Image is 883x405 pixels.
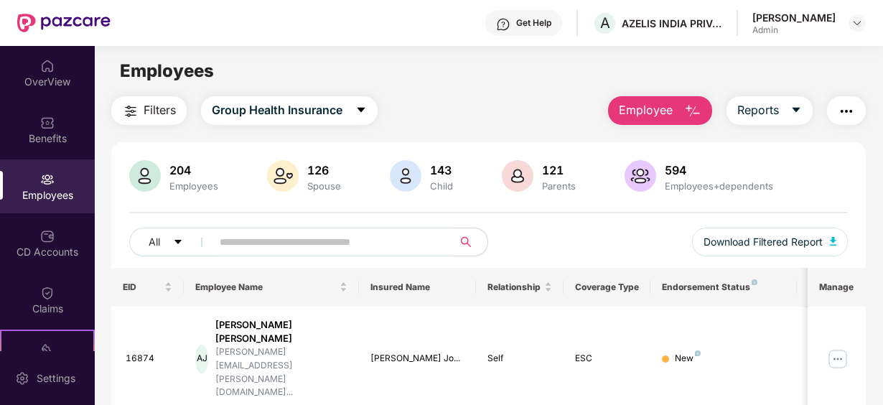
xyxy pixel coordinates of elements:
th: Employee Name [184,268,359,307]
img: svg+xml;base64,PHN2ZyBpZD0iRHJvcGRvd24tMzJ4MzIiIHhtbG5zPSJodHRwOi8vd3d3LnczLm9yZy8yMDAwL3N2ZyIgd2... [851,17,863,29]
div: Spouse [304,180,344,192]
div: 594 [662,163,776,177]
span: Employees [120,60,214,81]
img: svg+xml;base64,PHN2ZyBpZD0iU2V0dGluZy0yMHgyMCIgeG1sbnM9Imh0dHA6Ly93d3cudzMub3JnLzIwMDAvc3ZnIiB3aW... [15,371,29,386]
span: Employee Name [195,281,337,293]
div: ESC [575,352,640,366]
th: Insured Name [359,268,476,307]
img: New Pazcare Logo [17,14,111,32]
img: svg+xml;base64,PHN2ZyB4bWxucz0iaHR0cDovL3d3dy53My5vcmcvMjAwMC9zdmciIHdpZHRoPSIyNCIgaGVpZ2h0PSIyNC... [838,103,855,120]
button: search [452,228,488,256]
span: caret-down [355,104,367,117]
div: Employees+dependents [662,180,776,192]
th: Manage [808,268,866,307]
span: Relationship [487,281,541,293]
th: Coverage Type [564,268,651,307]
img: svg+xml;base64,PHN2ZyB4bWxucz0iaHR0cDovL3d3dy53My5vcmcvMjAwMC9zdmciIHhtbG5zOnhsaW5rPSJodHRwOi8vd3... [267,160,299,192]
th: EID [111,268,184,307]
div: [PERSON_NAME] [752,11,836,24]
img: svg+xml;base64,PHN2ZyBpZD0iSG9tZSIgeG1sbnM9Imh0dHA6Ly93d3cudzMub3JnLzIwMDAvc3ZnIiB3aWR0aD0iMjAiIG... [40,59,55,73]
img: svg+xml;base64,PHN2ZyB4bWxucz0iaHR0cDovL3d3dy53My5vcmcvMjAwMC9zdmciIHdpZHRoPSIyMSIgaGVpZ2h0PSIyMC... [40,343,55,357]
div: Endorsement Status [662,281,785,293]
span: caret-down [790,104,802,117]
div: Parents [539,180,579,192]
div: [PERSON_NAME] Jo... [370,352,464,366]
div: Get Help [516,17,551,29]
button: Download Filtered Report [692,228,849,256]
div: 121 [539,163,579,177]
div: 204 [167,163,221,177]
img: svg+xml;base64,PHN2ZyBpZD0iQmVuZWZpdHMiIHhtbG5zPSJodHRwOi8vd3d3LnczLm9yZy8yMDAwL3N2ZyIgd2lkdGg9Ij... [40,116,55,130]
img: svg+xml;base64,PHN2ZyB4bWxucz0iaHR0cDovL3d3dy53My5vcmcvMjAwMC9zdmciIHhtbG5zOnhsaW5rPSJodHRwOi8vd3... [390,160,421,192]
img: svg+xml;base64,PHN2ZyBpZD0iQ0RfQWNjb3VudHMiIGRhdGEtbmFtZT0iQ0QgQWNjb3VudHMiIHhtbG5zPSJodHRwOi8vd3... [40,229,55,243]
div: New [675,352,701,366]
img: svg+xml;base64,PHN2ZyB4bWxucz0iaHR0cDovL3d3dy53My5vcmcvMjAwMC9zdmciIHhtbG5zOnhsaW5rPSJodHRwOi8vd3... [502,160,533,192]
span: Filters [144,101,176,119]
button: Filters [111,96,187,125]
img: svg+xml;base64,PHN2ZyB4bWxucz0iaHR0cDovL3d3dy53My5vcmcvMjAwMC9zdmciIHdpZHRoPSIyNCIgaGVpZ2h0PSIyNC... [122,103,139,120]
div: [PERSON_NAME][EMAIL_ADDRESS][PERSON_NAME][DOMAIN_NAME]... [215,345,347,399]
button: Group Health Insurancecaret-down [201,96,378,125]
button: Employee [608,96,712,125]
img: svg+xml;base64,PHN2ZyB4bWxucz0iaHR0cDovL3d3dy53My5vcmcvMjAwMC9zdmciIHhtbG5zOnhsaW5rPSJodHRwOi8vd3... [684,103,701,120]
div: 16874 [126,352,173,366]
button: Reportscaret-down [727,96,813,125]
span: A [600,14,610,32]
img: svg+xml;base64,PHN2ZyBpZD0iSGVscC0zMngzMiIgeG1sbnM9Imh0dHA6Ly93d3cudzMub3JnLzIwMDAvc3ZnIiB3aWR0aD... [496,17,510,32]
img: svg+xml;base64,PHN2ZyB4bWxucz0iaHR0cDovL3d3dy53My5vcmcvMjAwMC9zdmciIHhtbG5zOnhsaW5rPSJodHRwOi8vd3... [625,160,656,192]
div: 143 [427,163,456,177]
span: search [452,236,480,248]
div: 126 [304,163,344,177]
span: All [149,234,160,250]
img: svg+xml;base64,PHN2ZyB4bWxucz0iaHR0cDovL3d3dy53My5vcmcvMjAwMC9zdmciIHdpZHRoPSI4IiBoZWlnaHQ9IjgiIH... [695,350,701,356]
span: Reports [737,101,779,119]
img: svg+xml;base64,PHN2ZyB4bWxucz0iaHR0cDovL3d3dy53My5vcmcvMjAwMC9zdmciIHdpZHRoPSI4IiBoZWlnaHQ9IjgiIH... [752,279,757,285]
img: svg+xml;base64,PHN2ZyBpZD0iQ2xhaW0iIHhtbG5zPSJodHRwOi8vd3d3LnczLm9yZy8yMDAwL3N2ZyIgd2lkdGg9IjIwIi... [40,286,55,300]
div: AJ [195,345,208,373]
div: Employees [167,180,221,192]
img: svg+xml;base64,PHN2ZyB4bWxucz0iaHR0cDovL3d3dy53My5vcmcvMjAwMC9zdmciIHhtbG5zOnhsaW5rPSJodHRwOi8vd3... [129,160,161,192]
th: Relationship [476,268,564,307]
img: manageButton [826,348,849,371]
span: EID [123,281,162,293]
img: svg+xml;base64,PHN2ZyBpZD0iRW1wbG95ZWVzIiB4bWxucz0iaHR0cDovL3d3dy53My5vcmcvMjAwMC9zdmciIHdpZHRoPS... [40,172,55,187]
span: caret-down [173,237,183,248]
div: Child [427,180,456,192]
div: Admin [752,24,836,36]
div: AZELIS INDIA PRIVATE LIMITED [622,17,722,30]
div: Settings [32,371,80,386]
span: Download Filtered Report [704,234,823,250]
img: svg+xml;base64,PHN2ZyB4bWxucz0iaHR0cDovL3d3dy53My5vcmcvMjAwMC9zdmciIHhtbG5zOnhsaW5rPSJodHRwOi8vd3... [830,237,837,246]
span: Group Health Insurance [212,101,342,119]
button: Allcaret-down [129,228,217,256]
div: [PERSON_NAME] [PERSON_NAME] [215,318,347,345]
div: Self [487,352,552,366]
span: Employee [619,101,673,119]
